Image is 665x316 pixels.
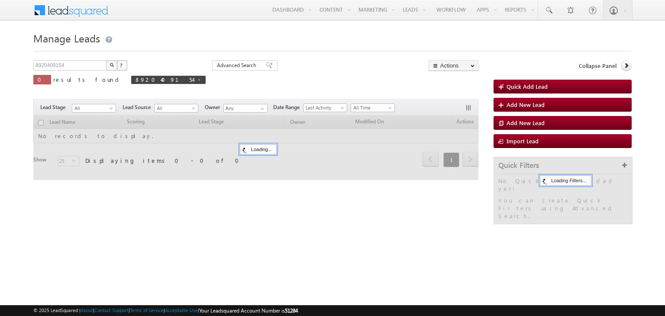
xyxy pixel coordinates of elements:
[155,104,196,112] span: All
[123,103,154,111] span: Lead Source
[351,103,395,112] a: All Time
[136,76,193,83] span: 8920409154
[240,144,277,155] div: Loading...
[154,104,198,113] a: All
[223,104,268,113] input: Type to Search
[33,31,100,45] span: Manage Leads
[199,307,298,314] span: Your Leadsquared Account Number is
[205,103,223,111] span: Owner
[273,103,303,111] span: Date Range
[130,307,164,313] a: Terms of Service
[72,104,113,112] span: All
[53,76,122,83] span: results found
[579,62,617,70] span: Collapse Panel
[120,61,124,69] span: ?
[40,103,72,111] span: Lead Stage
[303,103,347,112] a: Last Activity
[38,76,47,83] span: 0
[540,175,591,186] div: Loading Filters...
[256,104,267,113] a: Show All Items
[507,101,545,108] span: Add New Lead
[429,60,478,71] button: Actions
[507,137,539,145] span: Import Lead
[507,119,545,126] span: Add New Lead
[507,83,548,90] span: Quick Add Lead
[94,307,129,313] a: Contact Support
[351,104,392,112] span: All Time
[33,306,298,315] span: © 2025 LeadSquared | | | | |
[303,104,345,112] span: Last Activity
[217,61,259,69] span: Advanced Search
[285,307,298,314] span: 51284
[72,104,116,113] a: All
[81,307,93,313] a: About
[110,63,114,67] img: Search
[117,60,127,71] button: ?
[165,307,198,313] a: Acceptable Use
